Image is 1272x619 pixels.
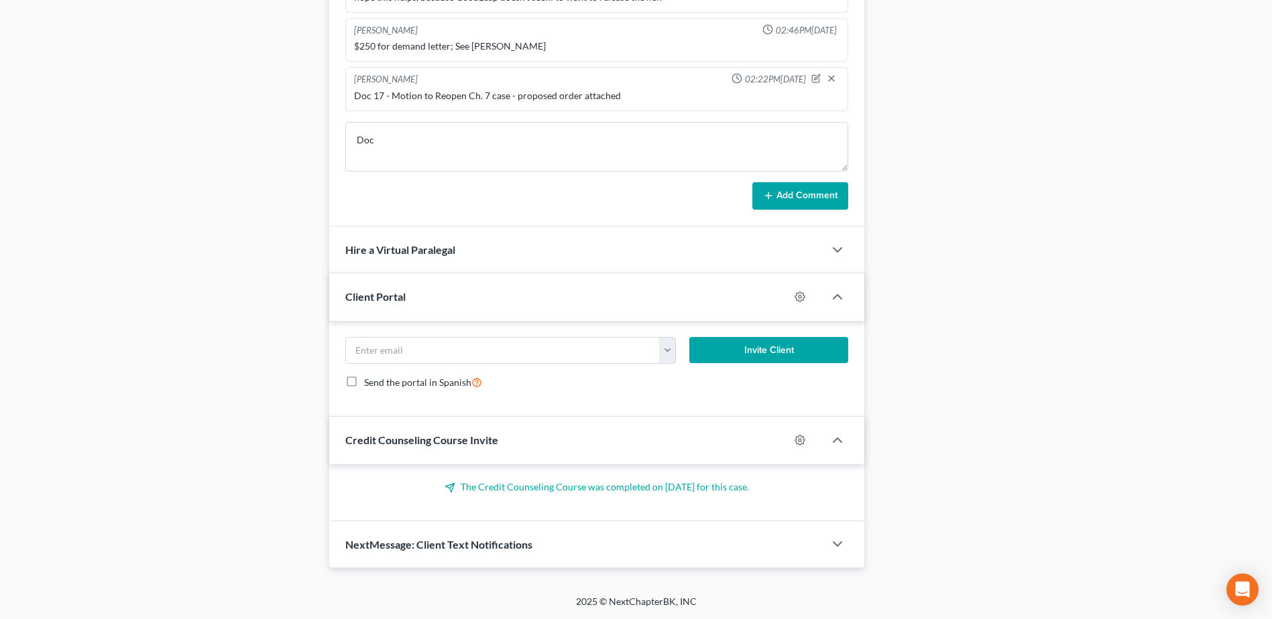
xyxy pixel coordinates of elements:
[776,24,837,37] span: 02:46PM[DATE]
[354,24,418,37] div: [PERSON_NAME]
[745,73,806,86] span: 02:22PM[DATE]
[354,40,840,53] div: $250 for demand letter; See [PERSON_NAME]
[346,338,659,363] input: Enter email
[689,337,848,364] button: Invite Client
[254,595,1019,619] div: 2025 © NextChapterBK, INC
[345,243,455,256] span: Hire a Virtual Paralegal
[354,89,840,102] div: Doc 17 - Motion to Reopen Ch. 7 case - proposed order attached
[354,73,418,86] div: [PERSON_NAME]
[1226,573,1259,606] div: Open Intercom Messenger
[345,290,406,303] span: Client Portal
[345,433,498,446] span: Credit Counseling Course Invite
[364,376,471,388] span: Send the portal in Spanish
[345,538,532,551] span: NextMessage: Client Text Notifications
[752,182,848,210] button: Add Comment
[345,480,848,494] p: The Credit Counseling Course was completed on [DATE] for this case.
